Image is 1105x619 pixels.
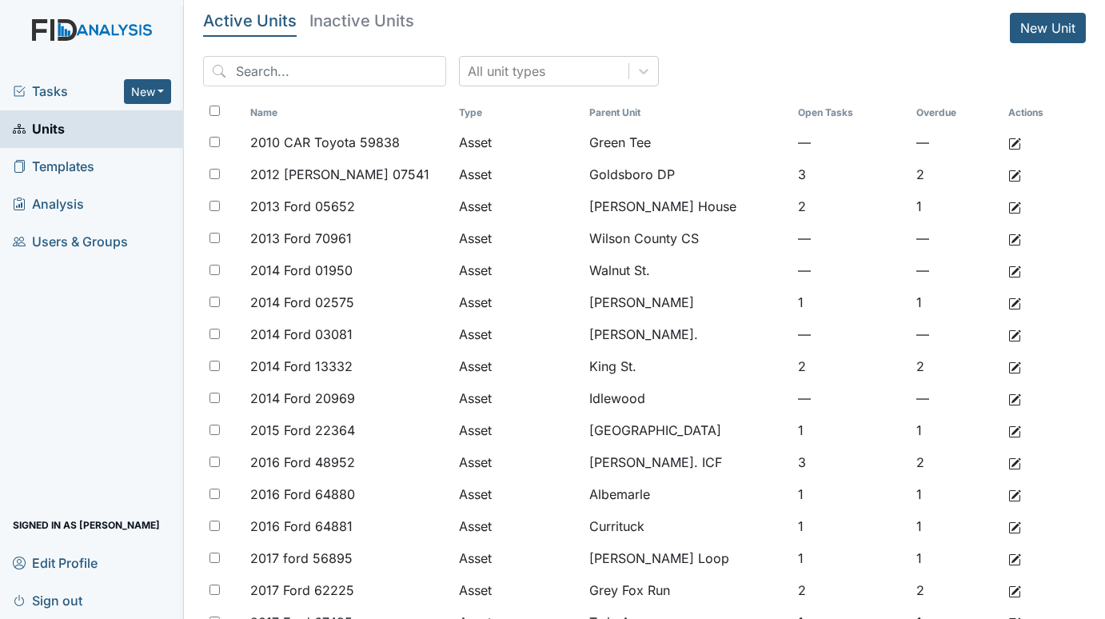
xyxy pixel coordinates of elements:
td: [PERSON_NAME] [583,286,792,318]
span: Users & Groups [13,230,128,254]
td: — [910,222,1002,254]
td: 2 [792,190,910,222]
span: 2017 ford 56895 [250,549,353,568]
td: Asset [453,350,582,382]
span: 2014 Ford 20969 [250,389,355,408]
td: 2 [910,350,1002,382]
td: Asset [453,414,582,446]
span: Templates [13,154,94,179]
h5: Inactive Units [309,13,414,29]
td: 1 [910,414,1002,446]
td: Albemarle [583,478,792,510]
td: 1 [910,286,1002,318]
td: 1 [792,286,910,318]
span: 2016 Ford 64880 [250,485,355,504]
a: New Unit [1010,13,1086,43]
span: 2014 Ford 03081 [250,325,353,344]
span: Signed in as [PERSON_NAME] [13,513,160,537]
td: Asset [453,158,582,190]
td: Asset [453,318,582,350]
input: Search... [203,56,446,86]
h5: Active Units [203,13,297,29]
span: 2013 Ford 05652 [250,197,355,216]
td: — [910,126,1002,158]
span: Analysis [13,192,84,217]
span: 2017 Ford 62225 [250,581,354,600]
td: Asset [453,382,582,414]
span: 2015 Ford 22364 [250,421,355,440]
td: — [792,318,910,350]
td: — [792,254,910,286]
td: — [910,382,1002,414]
td: Asset [453,542,582,574]
span: 2013 Ford 70961 [250,229,352,248]
td: Asset [453,222,582,254]
span: 2014 Ford 01950 [250,261,353,280]
span: 2014 Ford 13332 [250,357,353,376]
th: Actions [1002,99,1082,126]
td: Asset [453,190,582,222]
td: [PERSON_NAME]. ICF [583,446,792,478]
th: Toggle SortBy [792,99,910,126]
span: 2016 Ford 64881 [250,517,353,536]
td: [PERSON_NAME] Loop [583,542,792,574]
td: 2 [910,574,1002,606]
td: 1 [910,542,1002,574]
td: 1 [910,478,1002,510]
a: Tasks [13,82,124,101]
span: Sign out [13,588,82,613]
td: 1 [910,190,1002,222]
span: Units [13,117,65,142]
td: Asset [453,446,582,478]
td: 1 [910,510,1002,542]
span: 2012 [PERSON_NAME] 07541 [250,165,429,184]
input: Toggle All Rows Selected [209,106,220,116]
td: Currituck [583,510,792,542]
td: — [792,382,910,414]
span: 2010 CAR Toyota 59838 [250,133,400,152]
td: 1 [792,510,910,542]
td: 2 [792,574,910,606]
span: 2014 Ford 02575 [250,293,354,312]
span: 2016 Ford 48952 [250,453,355,472]
td: Asset [453,286,582,318]
td: Green Tee [583,126,792,158]
td: 1 [792,414,910,446]
td: 1 [792,542,910,574]
span: Edit Profile [13,550,98,575]
td: Asset [453,478,582,510]
td: [PERSON_NAME] House [583,190,792,222]
td: — [910,318,1002,350]
td: 3 [792,158,910,190]
div: All unit types [468,62,545,81]
td: King St. [583,350,792,382]
td: — [792,126,910,158]
td: Goldsboro DP [583,158,792,190]
td: — [910,254,1002,286]
td: Wilson County CS [583,222,792,254]
td: — [792,222,910,254]
button: New [124,79,172,104]
th: Toggle SortBy [244,99,453,126]
th: Toggle SortBy [453,99,582,126]
td: 1 [792,478,910,510]
td: Grey Fox Run [583,574,792,606]
td: Asset [453,126,582,158]
td: Idlewood [583,382,792,414]
th: Toggle SortBy [583,99,792,126]
td: [GEOGRAPHIC_DATA] [583,414,792,446]
td: Walnut St. [583,254,792,286]
td: Asset [453,254,582,286]
td: 2 [910,158,1002,190]
td: 2 [792,350,910,382]
th: Toggle SortBy [910,99,1002,126]
td: 3 [792,446,910,478]
td: 2 [910,446,1002,478]
td: Asset [453,574,582,606]
td: [PERSON_NAME]. [583,318,792,350]
td: Asset [453,510,582,542]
